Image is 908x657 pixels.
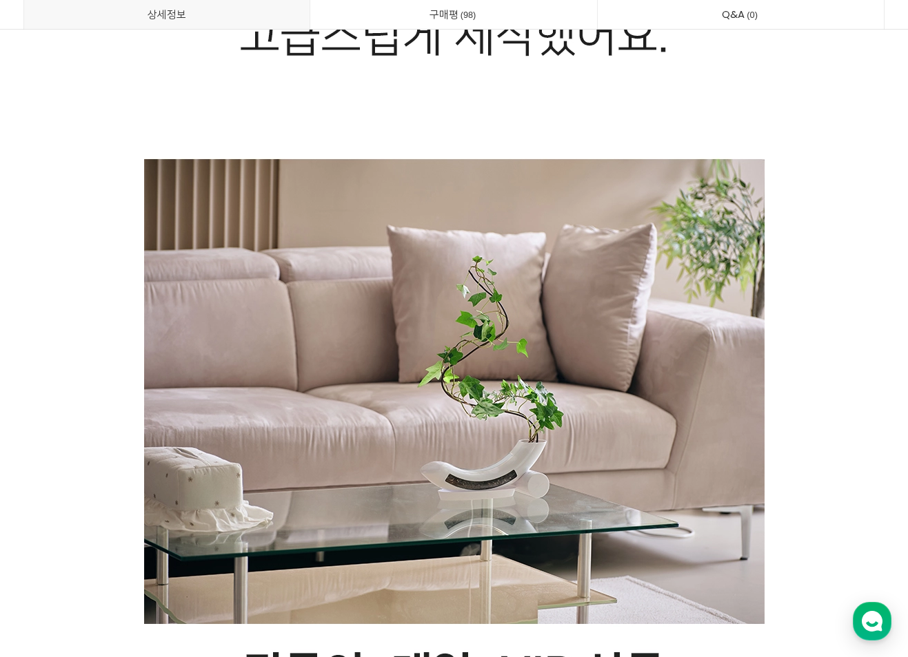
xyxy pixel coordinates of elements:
span: 대화 [126,458,143,469]
span: 설정 [213,457,230,468]
a: 설정 [178,437,265,471]
a: 홈 [4,437,91,471]
a: 대화 [91,437,178,471]
span: 98 [458,8,478,22]
span: 0 [745,8,760,22]
span: 홈 [43,457,52,468]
